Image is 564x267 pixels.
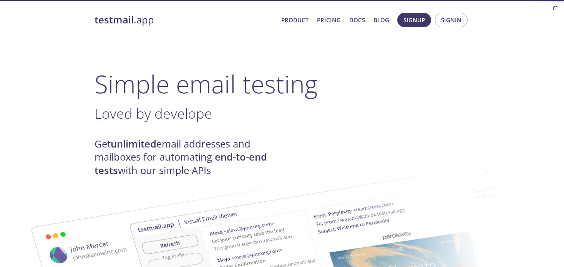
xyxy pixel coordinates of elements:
button: Signup [397,13,431,27]
span: Loved by develope [95,104,212,123]
a: Docs [349,15,365,25]
a: Product [281,15,309,25]
span: Signin [441,15,461,25]
a: Blog [373,15,389,25]
h1: Simple email testing [95,69,469,99]
strong: unlimited [111,137,156,151]
a: testmail.app [95,13,275,27]
span: Signup [403,15,425,25]
button: Signin [435,13,468,27]
strong: end-to-end tests [95,150,267,177]
h4: Get email addresses and mailboxes for automating with our simple APIs [95,138,282,177]
strong: testmail [95,13,134,27]
a: Pricing [317,15,341,25]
